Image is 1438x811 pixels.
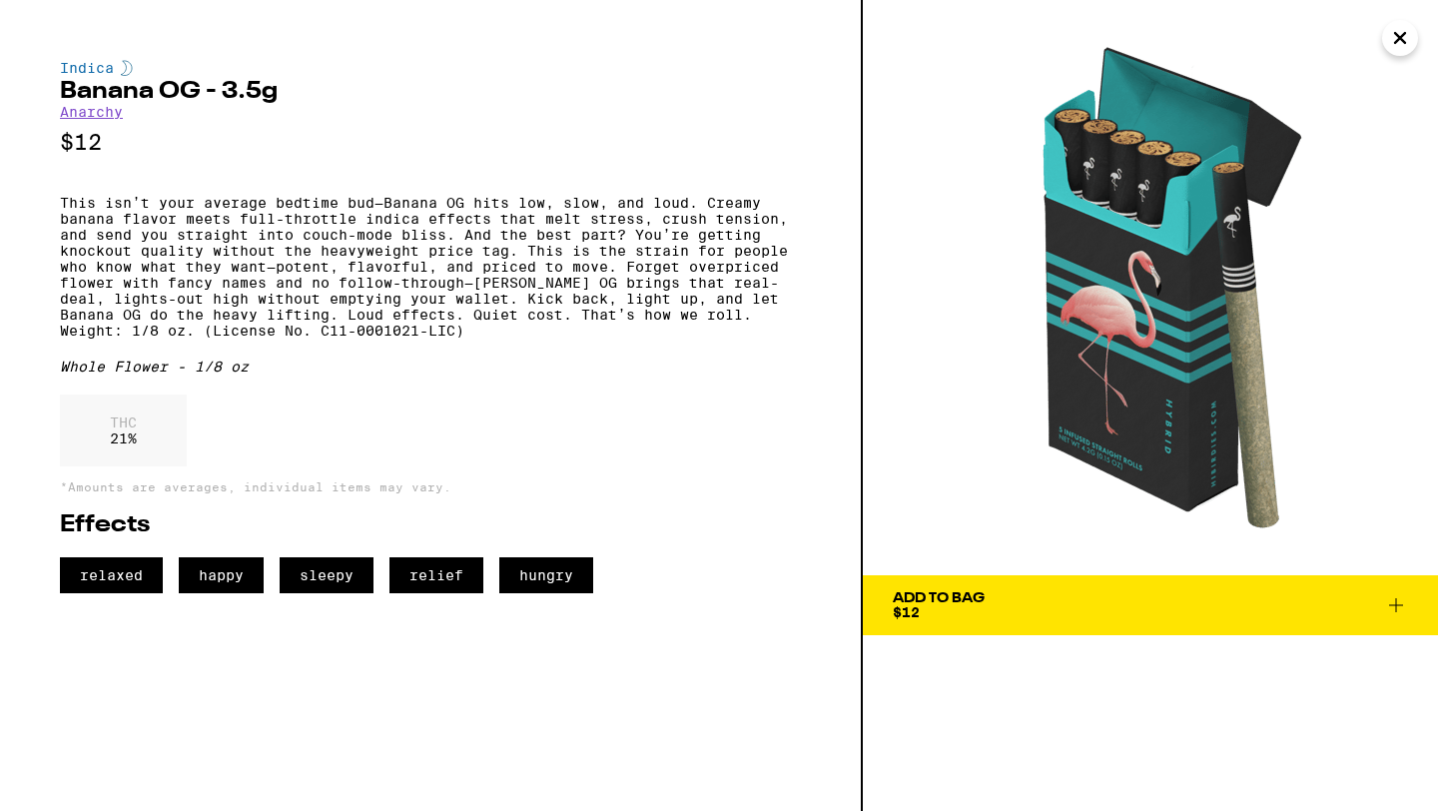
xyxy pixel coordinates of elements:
span: happy [179,557,264,593]
a: Anarchy [60,104,123,120]
span: $12 [893,604,920,620]
span: Hi. Need any help? [12,14,144,30]
span: relief [389,557,483,593]
div: 21 % [60,395,187,466]
div: Indica [60,60,801,76]
img: indicaColor.svg [121,60,133,76]
p: This isn’t your average bedtime bud—Banana OG hits low, slow, and loud. Creamy banana flavor meet... [60,195,801,339]
button: Add To Bag$12 [863,575,1438,635]
p: *Amounts are averages, individual items may vary. [60,480,801,493]
span: relaxed [60,557,163,593]
h2: Banana OG - 3.5g [60,80,801,104]
span: sleepy [280,557,373,593]
div: Whole Flower - 1/8 oz [60,359,801,375]
h2: Effects [60,513,801,537]
span: hungry [499,557,593,593]
div: Add To Bag [893,591,985,605]
p: THC [110,414,137,430]
p: $12 [60,130,801,155]
button: Redirect to URL [1,1,1090,145]
button: Close [1382,20,1418,56]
